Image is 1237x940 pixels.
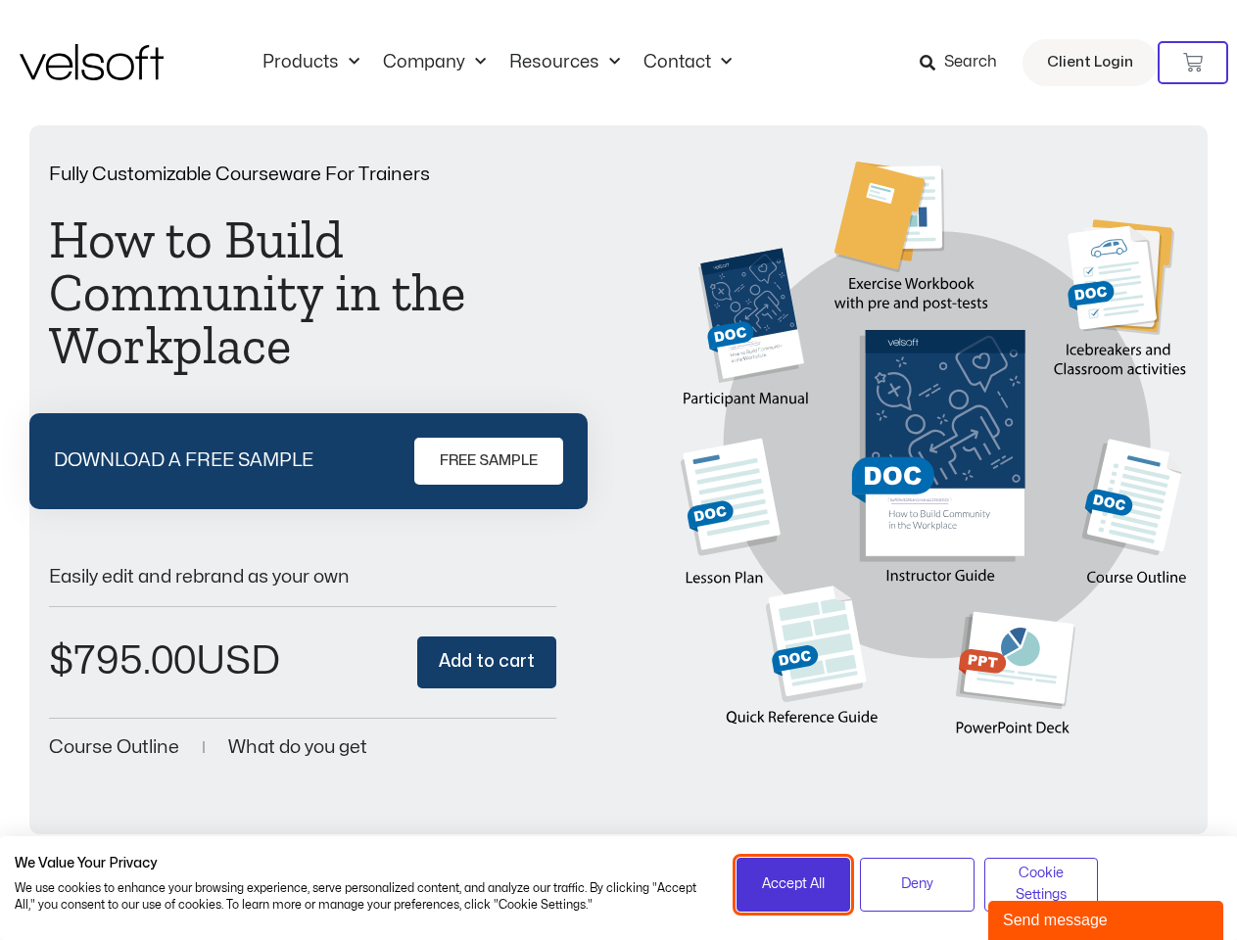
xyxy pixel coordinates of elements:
a: What do you get [228,738,367,757]
p: DOWNLOAD A FREE SAMPLE [54,451,313,470]
a: ResourcesMenu Toggle [498,52,632,73]
button: Deny all cookies [860,858,975,912]
p: Easily edit and rebrand as your own [49,568,556,587]
img: Second Product Image [681,162,1188,766]
a: ContactMenu Toggle [632,52,743,73]
a: ProductsMenu Toggle [251,52,371,73]
span: Accept All [762,873,825,895]
nav: Menu [251,52,743,73]
span: Search [944,50,997,75]
span: Cookie Settings [997,863,1086,907]
iframe: chat widget [988,897,1227,940]
p: We use cookies to enhance your browsing experience, serve personalized content, and analyze our t... [15,880,707,914]
a: CompanyMenu Toggle [371,52,498,73]
button: Adjust cookie preferences [984,858,1099,912]
img: Velsoft Training Materials [20,44,164,80]
span: $ [49,642,73,681]
span: Deny [901,873,933,895]
a: Search [920,46,1011,79]
h2: We Value Your Privacy [15,855,707,872]
h1: How to Build Community in the Workplace [49,213,556,372]
p: Fully Customizable Courseware For Trainers [49,165,556,184]
button: Add to cart [417,636,556,688]
button: Accept all cookies [737,858,851,912]
span: FREE SAMPLE [440,449,538,473]
a: Course Outline [49,738,179,757]
bdi: 795.00 [49,642,196,681]
a: FREE SAMPLE [414,438,563,485]
span: Client Login [1047,50,1133,75]
a: Client Login [1023,39,1158,86]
